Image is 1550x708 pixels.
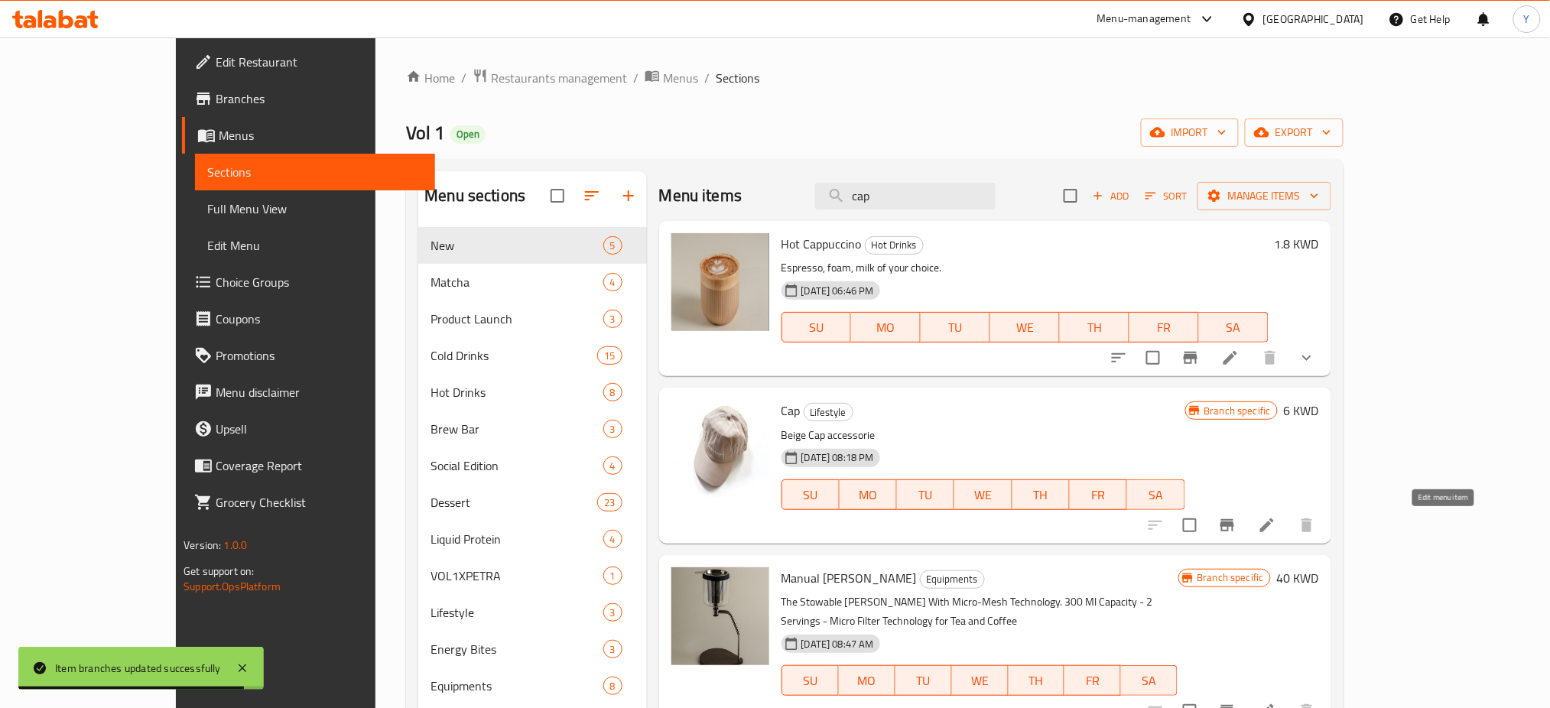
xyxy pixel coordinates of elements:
span: WE [960,484,1006,506]
div: VOL1XPETRA [431,567,603,585]
h6: 6 KWD [1284,400,1319,421]
div: Dessert [431,493,597,512]
span: import [1153,123,1227,142]
div: items [603,236,622,255]
span: Menus [663,69,698,87]
span: Hot Cappuccino [781,232,862,255]
span: FR [1136,317,1193,339]
span: New [431,236,603,255]
button: FR [1070,479,1127,510]
div: items [603,640,622,658]
button: export [1245,119,1344,147]
span: Brew Bar [431,420,603,438]
div: items [597,346,622,365]
div: items [603,567,622,585]
span: Select to update [1137,342,1169,374]
span: TH [1015,670,1059,692]
div: Liquid Protein [431,530,603,548]
button: import [1141,119,1239,147]
span: SA [1205,317,1262,339]
span: 3 [604,422,622,437]
input: search [815,183,996,209]
span: 3 [604,606,622,620]
button: FR [1064,665,1121,696]
span: Y [1524,11,1530,28]
button: delete [1288,507,1325,544]
span: MO [846,484,891,506]
button: show more [1288,339,1325,376]
div: items [597,493,622,512]
button: SU [781,665,839,696]
button: WE [952,665,1009,696]
button: Manage items [1197,182,1331,210]
div: items [603,603,622,622]
span: Menus [219,126,423,145]
span: TH [1066,317,1123,339]
span: TU [902,670,946,692]
span: TU [903,484,948,506]
span: 15 [598,349,621,363]
a: Edit Menu [195,227,435,264]
span: 23 [598,495,621,510]
span: SU [788,670,833,692]
button: MO [840,479,897,510]
span: 3 [604,642,622,657]
span: Version: [184,535,221,555]
button: TH [1060,312,1129,343]
div: Product Launch [431,310,603,328]
span: Hot Drinks [431,383,603,401]
a: Menu disclaimer [182,374,435,411]
span: Add [1090,187,1132,205]
button: SU [781,479,840,510]
span: Lifestyle [431,603,603,622]
span: Restaurants management [491,69,627,87]
span: 4 [604,275,622,290]
span: Full Menu View [207,200,423,218]
div: items [603,420,622,438]
button: TU [897,479,954,510]
button: Branch-specific-item [1209,507,1246,544]
div: items [603,383,622,401]
div: Product Launch3 [418,300,646,337]
span: 4 [604,459,622,473]
div: Menu-management [1097,10,1191,28]
a: Menus [182,117,435,154]
li: / [461,69,466,87]
span: Edit Menu [207,236,423,255]
span: MO [845,670,889,692]
button: MO [839,665,895,696]
span: Upsell [216,420,423,438]
span: Cold Drinks [431,346,597,365]
span: 4 [604,532,622,547]
span: FR [1076,484,1121,506]
p: Espresso, foam, milk of your choice. [781,258,1269,278]
div: Cold Drinks15 [418,337,646,374]
span: Equipments [921,570,984,588]
a: Full Menu View [195,190,435,227]
span: Manual [PERSON_NAME] [781,567,917,589]
span: TU [927,317,984,339]
a: Promotions [182,337,435,374]
span: Energy Bites [431,640,603,658]
button: SA [1127,479,1184,510]
span: TH [1019,484,1064,506]
div: Hot Drinks [865,236,924,255]
li: / [704,69,710,87]
a: Upsell [182,411,435,447]
span: Social Edition [431,456,603,475]
span: [DATE] 06:46 PM [795,284,880,298]
a: Edit menu item [1221,349,1240,367]
a: Support.OpsPlatform [184,576,281,596]
button: WE [990,312,1060,343]
span: 1 [604,569,622,583]
span: 1.0.0 [224,535,248,555]
button: Add section [610,177,647,214]
button: WE [954,479,1012,510]
span: Coupons [216,310,423,328]
span: Branches [216,89,423,108]
div: Item branches updated successfully [55,660,221,677]
span: WE [958,670,1002,692]
span: Lifestyle [804,404,853,421]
